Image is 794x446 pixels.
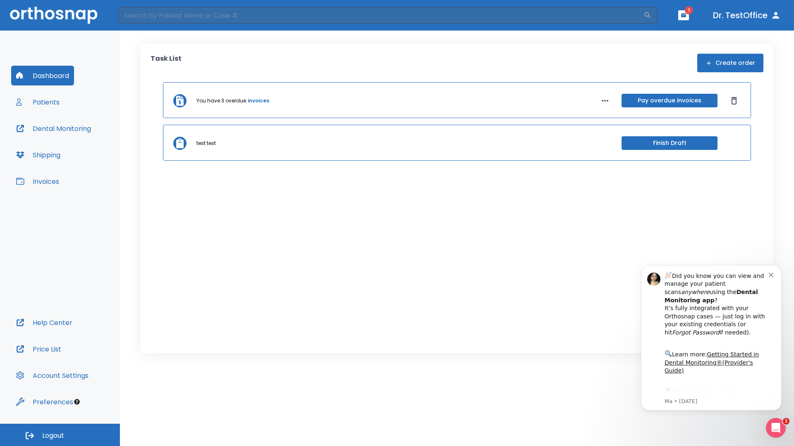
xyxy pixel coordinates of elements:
[140,13,147,19] button: Dismiss notification
[11,66,74,85] button: Dashboard
[766,418,786,438] iframe: Intercom live chat
[697,54,763,72] button: Create order
[11,365,93,385] button: Account Settings
[11,392,78,412] button: Preferences
[622,136,717,150] button: Finish Draft
[727,94,741,107] button: Dismiss
[36,140,140,147] p: Message from Ma, sent 5w ago
[710,8,784,23] button: Dr. TestOffice
[11,313,77,332] button: Help Center
[36,130,140,172] div: Download the app: | ​ Let us know if you need help getting started!
[783,418,789,425] span: 1
[248,97,269,104] a: invoices
[622,94,717,107] button: Pay overdue invoices
[73,398,81,406] div: Tooltip anchor
[36,132,110,147] a: App Store
[11,171,64,191] button: Invoices
[42,431,64,440] span: Logout
[11,145,65,165] button: Shipping
[151,54,182,72] p: Task List
[196,140,216,147] p: test test
[11,339,66,359] button: Price List
[685,6,693,14] span: 1
[10,7,98,24] img: Orthosnap
[196,97,246,104] p: You have 3 overdue
[629,258,794,415] iframe: Intercom notifications message
[11,119,96,138] button: Dental Monitoring
[11,92,65,112] button: Patients
[118,7,643,24] input: Search by Patient Name or Case #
